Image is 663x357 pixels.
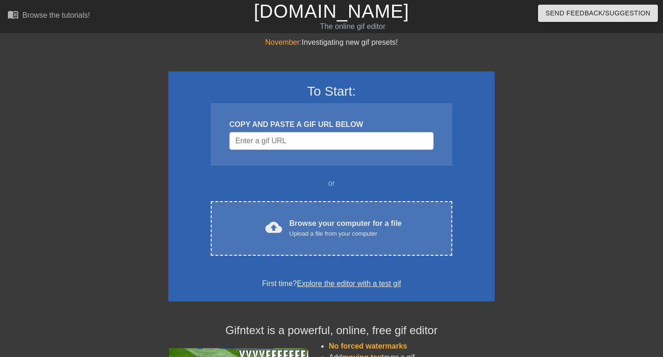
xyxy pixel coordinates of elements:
span: cloud_upload [265,219,282,236]
div: The online gif editor [226,21,480,32]
h4: Gifntext is a powerful, online, free gif editor [168,324,495,337]
a: [DOMAIN_NAME] [254,1,409,21]
a: Browse the tutorials! [7,9,90,23]
span: November: [265,38,302,46]
h3: To Start: [180,84,483,99]
div: Upload a file from your computer [290,229,402,238]
input: Username [229,132,434,150]
div: Investigating new gif presets! [168,37,495,48]
div: Browse the tutorials! [22,11,90,19]
div: COPY AND PASTE A GIF URL BELOW [229,119,434,130]
a: Explore the editor with a test gif [297,280,401,287]
span: No forced watermarks [329,342,407,350]
span: menu_book [7,9,19,20]
button: Send Feedback/Suggestion [538,5,658,22]
div: or [193,178,470,189]
div: Browse your computer for a file [290,218,402,238]
span: Send Feedback/Suggestion [546,7,650,19]
div: First time? [180,278,483,289]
